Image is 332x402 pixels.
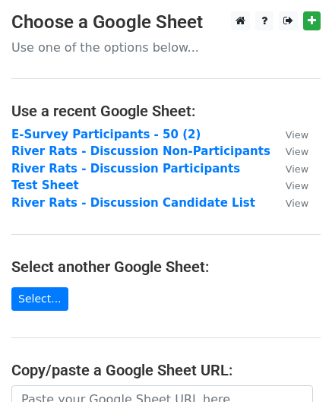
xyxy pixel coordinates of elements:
[11,40,321,55] p: Use one of the options below...
[11,287,68,311] a: Select...
[286,163,308,175] small: View
[11,179,79,192] a: Test Sheet
[286,146,308,157] small: View
[270,128,308,141] a: View
[11,102,321,120] h4: Use a recent Google Sheet:
[286,198,308,209] small: View
[270,162,308,176] a: View
[11,162,240,176] a: River Rats - Discussion Participants
[11,128,201,141] a: E-Survey Participants - 50 (2)
[11,258,321,276] h4: Select another Google Sheet:
[286,180,308,192] small: View
[270,144,308,158] a: View
[11,361,321,379] h4: Copy/paste a Google Sheet URL:
[270,179,308,192] a: View
[11,11,321,33] h3: Choose a Google Sheet
[11,144,270,158] a: River Rats - Discussion Non-Participants
[286,129,308,141] small: View
[11,196,255,210] a: River Rats - Discussion Candidate List
[270,196,308,210] a: View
